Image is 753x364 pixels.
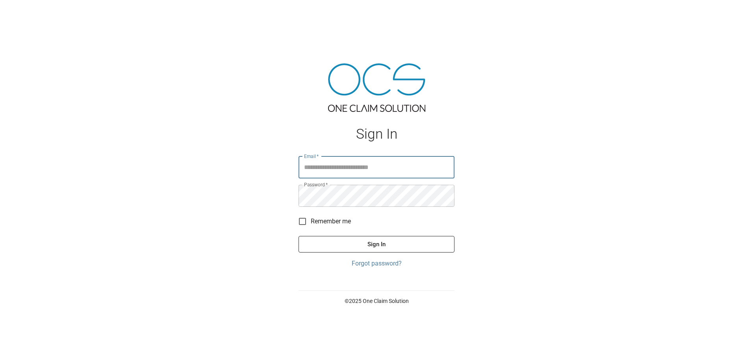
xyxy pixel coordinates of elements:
h1: Sign In [299,126,454,142]
a: Forgot password? [299,259,454,268]
span: Remember me [311,217,351,226]
label: Password [304,181,328,188]
img: ocs-logo-white-transparent.png [9,5,41,20]
img: ocs-logo-tra.png [328,63,425,112]
p: © 2025 One Claim Solution [299,297,454,305]
button: Sign In [299,236,454,253]
label: Email [304,153,319,160]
